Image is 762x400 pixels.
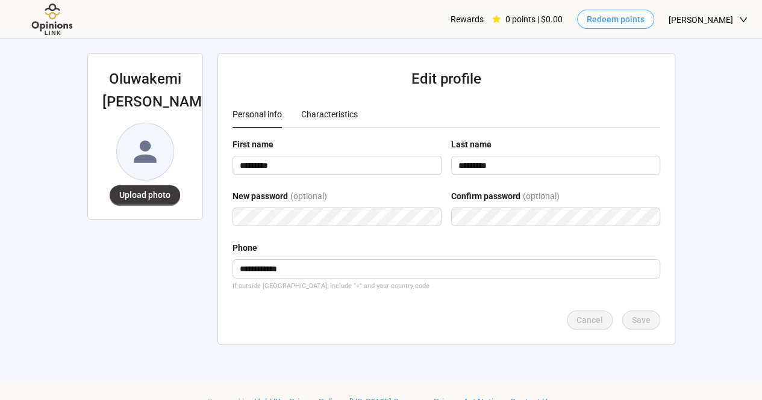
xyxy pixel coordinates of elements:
h2: Edit profile [233,68,660,91]
div: (optional) [290,189,327,208]
div: Personal info [233,108,282,121]
span: [PERSON_NAME] [669,1,733,39]
span: Upload photo [119,188,170,202]
div: First name [233,138,273,151]
div: Last name [451,138,492,151]
button: Upload photo [110,185,180,205]
span: Redeem points [587,13,645,26]
div: Confirm password [451,189,520,203]
div: Phone [233,241,257,254]
button: Cancel [567,310,613,330]
h2: Oluwakemi [PERSON_NAME] [102,68,188,113]
button: Redeem points [577,10,654,29]
span: down [739,16,748,24]
div: Characteristics [301,108,358,121]
span: Upload photo [110,190,180,200]
span: Save [632,313,651,327]
button: Save [622,310,660,330]
span: Cancel [576,313,603,327]
div: (optional) [523,189,560,208]
div: If outside [GEOGRAPHIC_DATA], include "+" and your country code [233,281,661,291]
div: New password [233,189,288,203]
span: star [492,15,501,23]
